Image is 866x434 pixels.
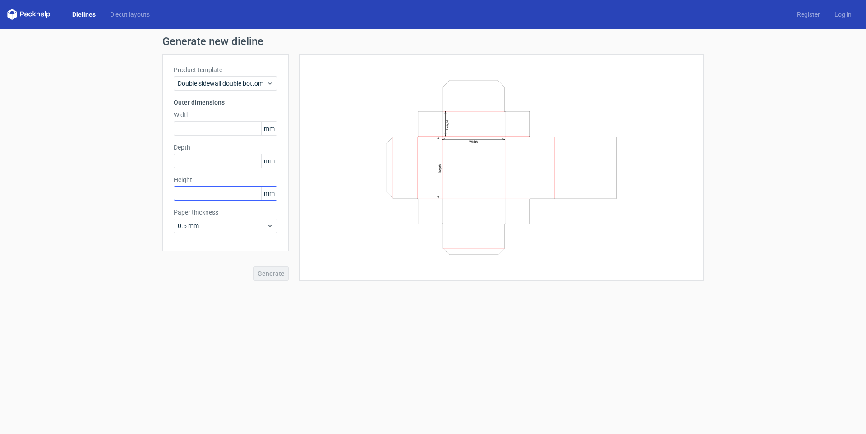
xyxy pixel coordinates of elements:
text: Height [445,119,449,129]
h1: Generate new dieline [162,36,704,47]
span: mm [261,154,277,168]
a: Register [790,10,827,19]
span: Double sidewall double bottom [178,79,267,88]
a: Diecut layouts [103,10,157,19]
a: Log in [827,10,859,19]
span: mm [261,187,277,200]
label: Paper thickness [174,208,277,217]
text: Width [469,140,478,144]
h3: Outer dimensions [174,98,277,107]
label: Depth [174,143,277,152]
a: Dielines [65,10,103,19]
label: Product template [174,65,277,74]
text: Depth [438,164,442,173]
span: mm [261,122,277,135]
span: 0.5 mm [178,221,267,230]
label: Width [174,110,277,119]
label: Height [174,175,277,184]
